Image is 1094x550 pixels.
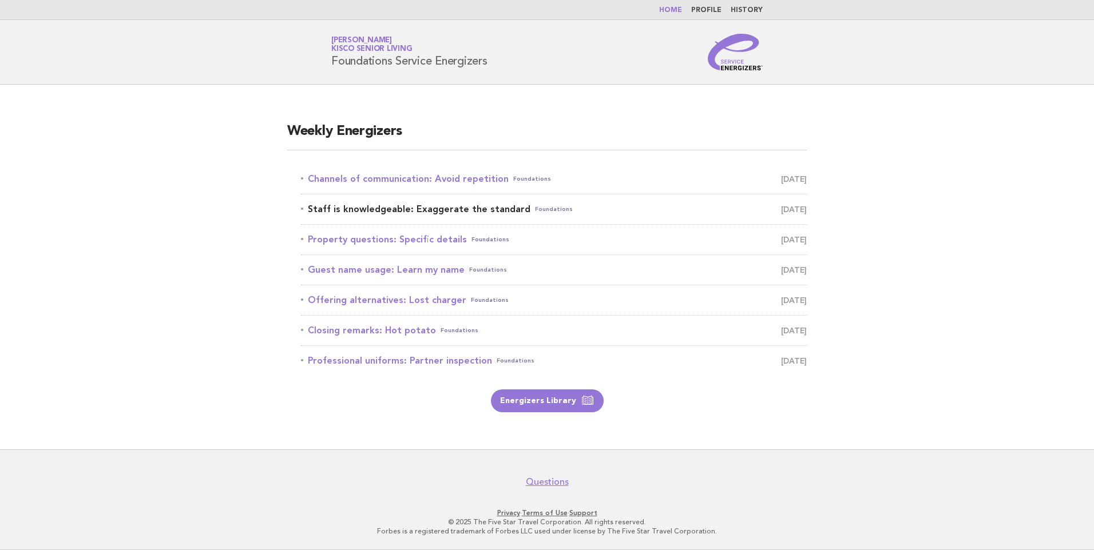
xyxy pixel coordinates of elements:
[781,201,807,217] span: [DATE]
[301,232,807,248] a: Property questions: Specific detailsFoundations [DATE]
[301,353,807,369] a: Professional uniforms: Partner inspectionFoundations [DATE]
[781,322,807,338] span: [DATE]
[301,201,807,217] a: Staff is knowledgeable: Exaggerate the standardFoundations [DATE]
[513,171,551,187] span: Foundations
[659,7,682,14] a: Home
[522,509,568,517] a: Terms of Use
[569,509,597,517] a: Support
[497,509,520,517] a: Privacy
[491,389,604,412] a: Energizers Library
[535,201,573,217] span: Foundations
[197,508,897,517] p: · ·
[708,34,763,70] img: Service Energizers
[781,353,807,369] span: [DATE]
[301,292,807,308] a: Offering alternatives: Lost chargerFoundations [DATE]
[471,292,509,308] span: Foundations
[331,46,412,53] span: Kisco Senior Living
[731,7,763,14] a: History
[287,122,807,150] h2: Weekly Energizers
[197,527,897,536] p: Forbes is a registered trademark of Forbes LLC used under license by The Five Star Travel Corpora...
[301,262,807,278] a: Guest name usage: Learn my nameFoundations [DATE]
[526,476,569,488] a: Questions
[781,232,807,248] span: [DATE]
[497,353,534,369] span: Foundations
[301,171,807,187] a: Channels of communication: Avoid repetitionFoundations [DATE]
[301,322,807,338] a: Closing remarks: Hot potatoFoundations [DATE]
[331,37,412,53] a: [PERSON_NAME]Kisco Senior Living
[441,322,478,338] span: Foundations
[469,262,507,278] span: Foundations
[781,171,807,187] span: [DATE]
[331,37,487,67] h1: Foundations Service Energizers
[197,517,897,527] p: © 2025 The Five Star Travel Corporation. All rights reserved.
[471,232,509,248] span: Foundations
[781,262,807,278] span: [DATE]
[691,7,722,14] a: Profile
[781,292,807,308] span: [DATE]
